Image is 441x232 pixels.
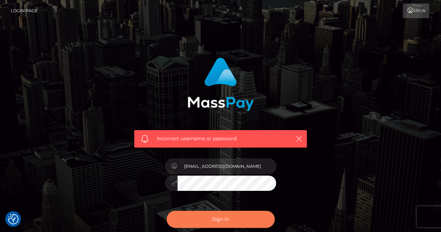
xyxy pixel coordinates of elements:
a: Login Page [11,3,38,18]
button: Consent Preferences [8,214,18,224]
span: Incorrect username or password. [157,135,284,142]
a: Login [403,3,429,18]
img: MassPay Login [188,58,254,111]
img: Revisit consent button [8,214,18,224]
button: Sign in [167,211,275,228]
input: Username... [177,158,276,174]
